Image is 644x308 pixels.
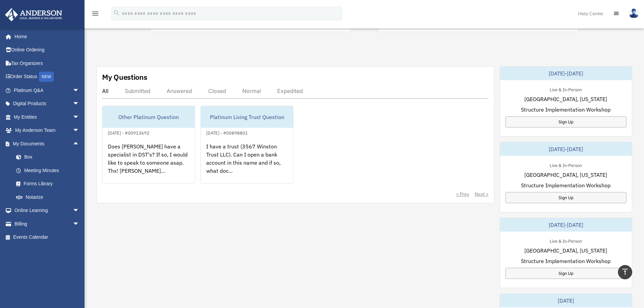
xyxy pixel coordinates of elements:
[500,294,632,307] div: [DATE]
[500,218,632,232] div: [DATE]-[DATE]
[73,217,86,231] span: arrow_drop_down
[73,84,86,97] span: arrow_drop_down
[73,204,86,218] span: arrow_drop_down
[73,110,86,124] span: arrow_drop_down
[5,43,90,57] a: Online Ordering
[544,161,587,168] div: Live & In-Person
[73,124,86,138] span: arrow_drop_down
[5,204,90,217] a: Online Learningarrow_drop_down
[5,231,90,244] a: Events Calendar
[201,137,293,190] div: I have a trust (3567 Winston Trust LLC). Can I open a bank account in this name and if so, what d...
[201,129,253,136] div: [DATE] - #00898801
[9,150,90,164] a: Box
[3,8,64,21] img: Anderson Advisors Platinum Portal
[505,192,626,203] a: Sign Up
[113,9,120,17] i: search
[102,129,155,136] div: [DATE] - #00913692
[9,190,90,204] a: Notarize
[125,88,150,94] div: Submitted
[5,110,90,124] a: My Entitiesarrow_drop_down
[544,86,587,93] div: Live & In-Person
[544,237,587,244] div: Live & In-Person
[618,265,632,279] a: vertical_align_top
[5,56,90,70] a: Tax Organizers
[39,72,54,82] div: NEW
[91,12,99,18] a: menu
[524,246,607,255] span: [GEOGRAPHIC_DATA], [US_STATE]
[9,177,90,191] a: Forms Library
[524,171,607,179] span: [GEOGRAPHIC_DATA], [US_STATE]
[201,106,293,128] div: Platinum Living Trust Question
[277,88,303,94] div: Expedited
[5,124,90,137] a: My Anderson Teamarrow_drop_down
[9,164,90,177] a: Meeting Minutes
[73,97,86,111] span: arrow_drop_down
[5,217,90,231] a: Billingarrow_drop_down
[102,106,195,128] div: Other Platinum Question
[5,30,86,43] a: Home
[500,67,632,80] div: [DATE]-[DATE]
[167,88,192,94] div: Answered
[73,137,86,151] span: arrow_drop_up
[5,84,90,97] a: Platinum Q&Aarrow_drop_down
[521,181,611,189] span: Structure Implementation Workshop
[629,8,639,18] img: User Pic
[102,88,109,94] div: All
[102,137,195,190] div: Does [PERSON_NAME] have a specialist in DST's? If so, I would like to speak to someone asap. Thx!...
[5,97,90,111] a: Digital Productsarrow_drop_down
[200,106,293,184] a: Platinum Living Trust Question[DATE] - #00898801I have a trust (3567 Winston Trust LLC). Can I op...
[621,268,629,276] i: vertical_align_top
[524,95,607,103] span: [GEOGRAPHIC_DATA], [US_STATE]
[5,137,90,150] a: My Documentsarrow_drop_up
[505,116,626,127] a: Sign Up
[242,88,261,94] div: Normal
[91,9,99,18] i: menu
[208,88,226,94] div: Closed
[521,105,611,114] span: Structure Implementation Workshop
[102,106,195,184] a: Other Platinum Question[DATE] - #00913692Does [PERSON_NAME] have a specialist in DST's? If so, I ...
[505,268,626,279] a: Sign Up
[500,142,632,156] div: [DATE]-[DATE]
[521,257,611,265] span: Structure Implementation Workshop
[5,70,90,84] a: Order StatusNEW
[102,72,147,82] div: My Questions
